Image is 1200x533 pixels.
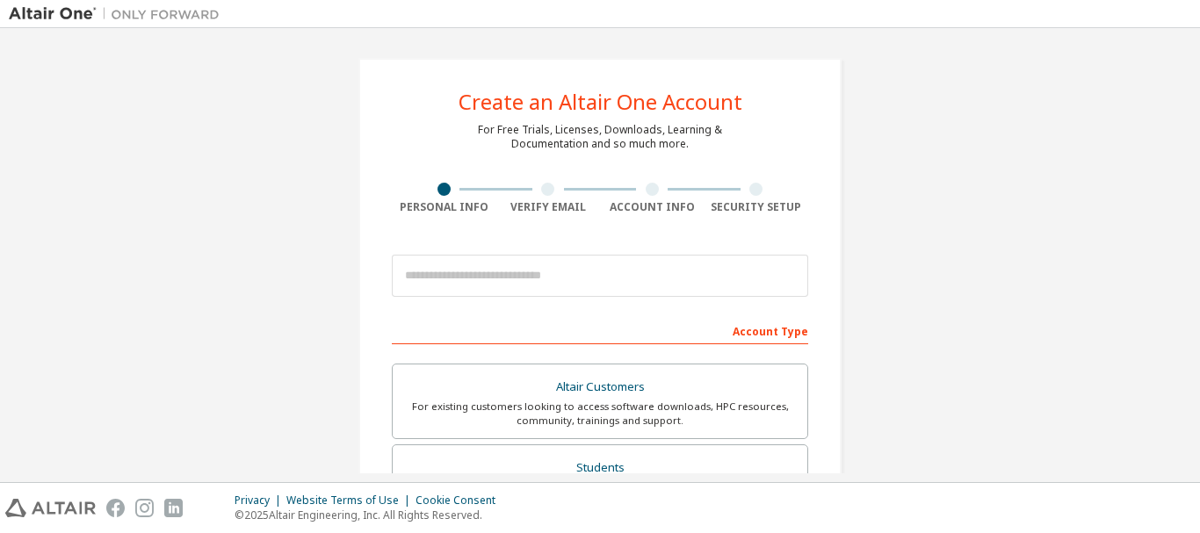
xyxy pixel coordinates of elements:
img: altair_logo.svg [5,499,96,517]
div: Account Type [392,316,808,344]
div: For Free Trials, Licenses, Downloads, Learning & Documentation and so much more. [478,123,722,151]
div: Website Terms of Use [286,493,416,508]
div: Verify Email [496,200,601,214]
img: linkedin.svg [164,499,183,517]
div: Students [403,456,797,480]
div: Privacy [235,493,286,508]
div: Create an Altair One Account [459,91,742,112]
p: © 2025 Altair Engineering, Inc. All Rights Reserved. [235,508,506,522]
div: Security Setup [705,200,809,214]
div: For existing customers looking to access software downloads, HPC resources, community, trainings ... [403,400,797,428]
div: Personal Info [392,200,496,214]
div: Cookie Consent [416,493,506,508]
img: facebook.svg [106,499,125,517]
img: Altair One [9,5,228,23]
img: instagram.svg [135,499,154,517]
div: Altair Customers [403,375,797,400]
div: Account Info [600,200,705,214]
